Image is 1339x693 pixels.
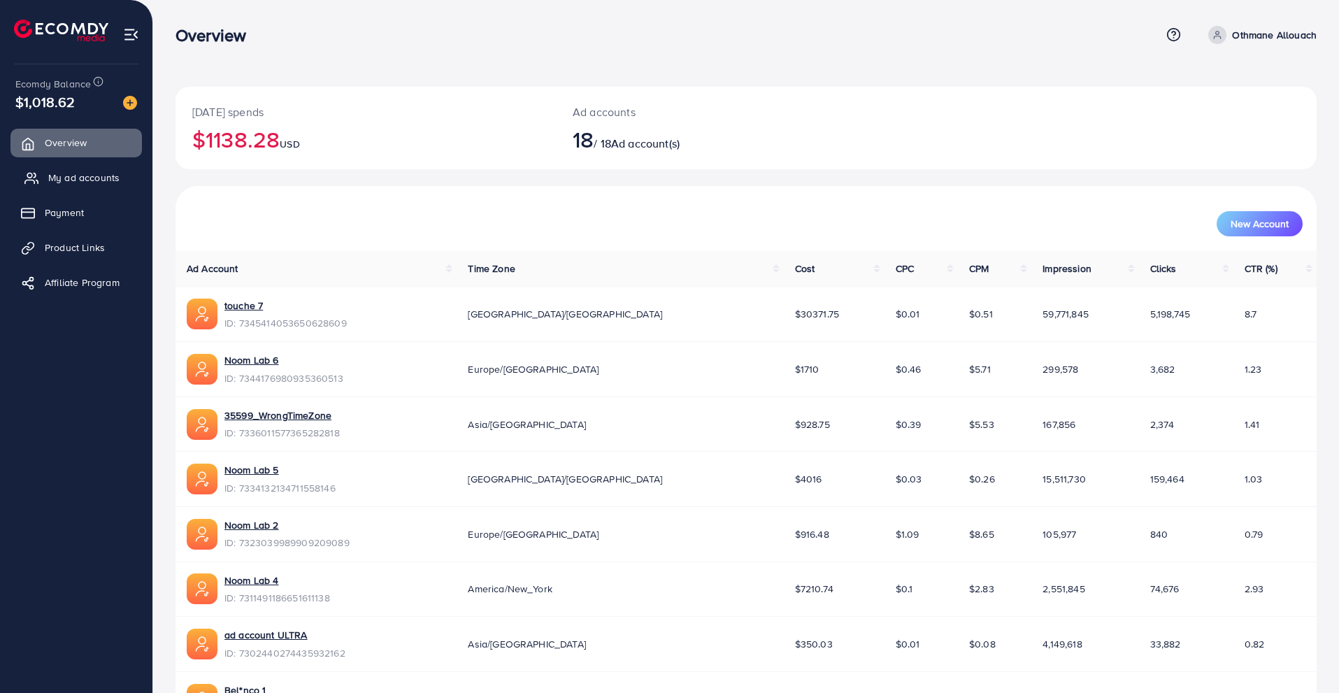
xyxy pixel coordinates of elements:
[10,199,142,227] a: Payment
[1245,527,1263,541] span: 0.79
[896,582,913,596] span: $0.1
[468,417,586,431] span: Asia/[GEOGRAPHIC_DATA]
[187,409,217,440] img: ic-ads-acc.e4c84228.svg
[224,371,343,385] span: ID: 7344176980935360513
[1043,527,1076,541] span: 105,977
[1245,472,1263,486] span: 1.03
[1043,417,1075,431] span: 167,856
[468,637,586,651] span: Asia/[GEOGRAPHIC_DATA]
[969,472,995,486] span: $0.26
[896,417,922,431] span: $0.39
[795,362,819,376] span: $1710
[15,77,91,91] span: Ecomdy Balance
[224,316,347,330] span: ID: 7345414053650628609
[795,262,815,276] span: Cost
[573,103,824,120] p: Ad accounts
[1150,262,1177,276] span: Clicks
[1043,362,1078,376] span: 299,578
[224,353,279,367] a: Noom Lab 6
[969,417,994,431] span: $5.53
[280,137,299,151] span: USD
[45,136,87,150] span: Overview
[1043,472,1086,486] span: 15,511,730
[224,536,350,550] span: ID: 7323039989909209089
[1245,362,1262,376] span: 1.23
[1043,582,1084,596] span: 2,551,845
[795,582,833,596] span: $7210.74
[468,527,599,541] span: Europe/[GEOGRAPHIC_DATA]
[468,582,552,596] span: America/New_York
[224,426,340,440] span: ID: 7336011577365282818
[187,354,217,385] img: ic-ads-acc.e4c84228.svg
[45,206,84,220] span: Payment
[468,472,662,486] span: [GEOGRAPHIC_DATA]/[GEOGRAPHIC_DATA]
[1150,307,1190,321] span: 5,198,745
[10,234,142,262] a: Product Links
[224,463,279,477] a: Noom Lab 5
[1245,262,1277,276] span: CTR (%)
[48,171,120,185] span: My ad accounts
[573,123,594,155] span: 18
[1150,362,1175,376] span: 3,682
[1245,637,1265,651] span: 0.82
[969,262,989,276] span: CPM
[1232,27,1317,43] p: Othmane Allouach
[969,527,994,541] span: $8.65
[1245,417,1260,431] span: 1.41
[1203,26,1317,44] a: Othmane Allouach
[896,307,920,321] span: $0.01
[1150,472,1184,486] span: 159,464
[224,573,279,587] a: Noom Lab 4
[969,307,993,321] span: $0.51
[224,481,336,495] span: ID: 7334132134711558146
[45,241,105,255] span: Product Links
[10,164,142,192] a: My ad accounts
[611,136,680,151] span: Ad account(s)
[896,362,922,376] span: $0.46
[224,408,331,422] a: 35599_WrongTimeZone
[795,417,830,431] span: $928.75
[1150,582,1180,596] span: 74,676
[176,25,257,45] h3: Overview
[123,96,137,110] img: image
[795,307,839,321] span: $30371.75
[192,103,539,120] p: [DATE] spends
[1280,630,1329,683] iframe: Chat
[969,582,994,596] span: $2.83
[187,262,238,276] span: Ad Account
[795,527,829,541] span: $916.48
[1150,637,1181,651] span: 33,882
[1043,307,1089,321] span: 59,771,845
[1245,582,1264,596] span: 2.93
[795,472,822,486] span: $4016
[896,637,920,651] span: $0.01
[224,628,308,642] a: ad account ULTRA
[896,527,919,541] span: $1.09
[187,519,217,550] img: ic-ads-acc.e4c84228.svg
[14,20,108,41] img: logo
[795,637,833,651] span: $350.03
[1245,307,1256,321] span: 8.7
[10,269,142,297] a: Affiliate Program
[468,262,515,276] span: Time Zone
[896,262,914,276] span: CPC
[468,307,662,321] span: [GEOGRAPHIC_DATA]/[GEOGRAPHIC_DATA]
[187,299,217,329] img: ic-ads-acc.e4c84228.svg
[1217,211,1303,236] button: New Account
[10,129,142,157] a: Overview
[573,126,824,152] h2: / 18
[192,126,539,152] h2: $1138.28
[187,629,217,659] img: ic-ads-acc.e4c84228.svg
[1150,417,1175,431] span: 2,374
[45,276,120,290] span: Affiliate Program
[15,92,75,112] span: $1,018.62
[1150,527,1168,541] span: 840
[969,362,991,376] span: $5.71
[1043,262,1091,276] span: Impression
[224,518,279,532] a: Noom Lab 2
[187,573,217,604] img: ic-ads-acc.e4c84228.svg
[123,27,139,43] img: menu
[969,637,996,651] span: $0.08
[896,472,922,486] span: $0.03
